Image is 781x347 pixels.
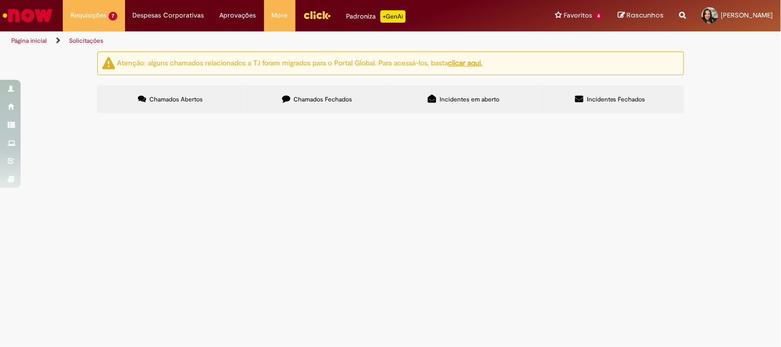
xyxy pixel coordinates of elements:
[149,95,203,103] span: Chamados Abertos
[346,10,406,23] div: Padroniza
[8,31,513,50] ul: Trilhas de página
[272,10,288,21] span: More
[587,95,646,103] span: Incidentes Fechados
[293,95,352,103] span: Chamados Fechados
[71,10,107,21] span: Requisições
[1,5,54,26] img: ServiceNow
[721,11,773,20] span: [PERSON_NAME]
[380,10,406,23] p: +GenAi
[69,37,103,45] a: Solicitações
[109,12,117,21] span: 7
[117,58,483,67] ng-bind-html: Atenção: alguns chamados relacionados a T.I foram migrados para o Portal Global. Para acessá-los,...
[627,10,664,20] span: Rascunhos
[448,58,483,67] a: clicar aqui.
[594,12,603,21] span: 4
[133,10,204,21] span: Despesas Corporativas
[11,37,47,45] a: Página inicial
[618,11,664,21] a: Rascunhos
[303,7,331,23] img: click_logo_yellow_360x200.png
[440,95,499,103] span: Incidentes em aberto
[220,10,256,21] span: Aprovações
[564,10,592,21] span: Favoritos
